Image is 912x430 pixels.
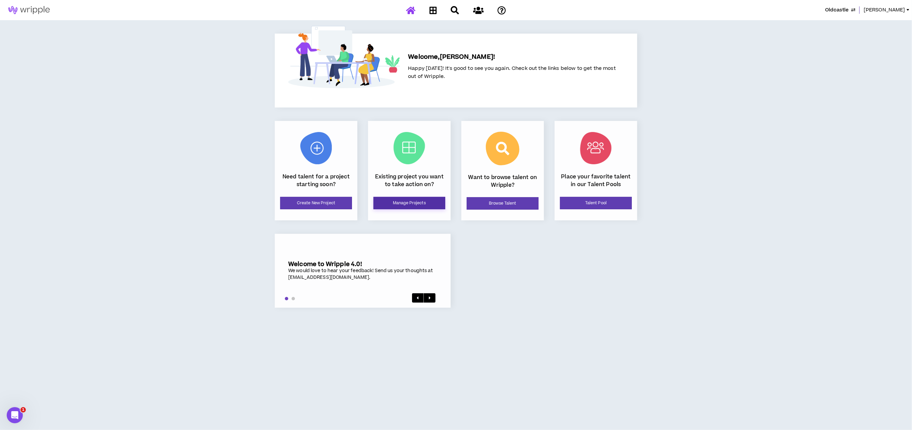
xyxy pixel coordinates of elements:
[408,52,616,62] h5: Welcome, [PERSON_NAME] !
[373,197,445,209] a: Manage Projects
[280,197,352,209] a: Create New Project
[408,65,616,80] span: Happy [DATE]! It's good to see you again. Check out the links below to get the most out of Wripple.
[864,6,905,14] span: [PERSON_NAME]
[467,174,539,189] p: Want to browse talent on Wripple?
[825,6,855,14] button: Oldcastle
[20,407,26,413] span: 1
[288,268,437,281] div: We would love to hear your feedback! Send us your thoughts at [EMAIL_ADDRESS][DOMAIN_NAME].
[467,197,539,210] a: Browse Talent
[373,173,445,188] p: Existing project you want to take action on?
[394,132,425,164] img: Current Projects
[288,261,437,268] h5: Welcome to Wripple 4.0!
[560,197,632,209] a: Talent Pool
[580,132,612,164] img: Talent Pool
[300,132,332,164] img: New Project
[825,6,849,14] span: Oldcastle
[7,407,23,423] iframe: Intercom live chat
[280,173,352,188] p: Need talent for a project starting soon?
[560,173,632,188] p: Place your favorite talent in our Talent Pools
